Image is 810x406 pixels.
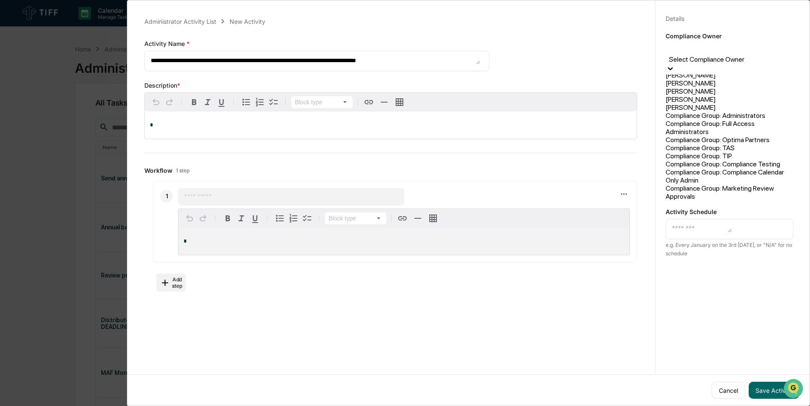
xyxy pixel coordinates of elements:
a: 🖐️Preclearance [5,104,58,119]
iframe: Open customer support [783,378,806,401]
span: Description [144,82,177,89]
a: Powered byPylon [60,144,103,151]
span: Attestations [70,107,106,116]
div: Compliance Group: Optima Partners [666,136,793,144]
p: Compliance Owner [666,32,793,40]
div: Start new chat [29,65,140,74]
p: Activity Schedule [666,208,793,215]
div: Administrator Activity List [144,18,216,25]
span: 1 step [176,167,190,174]
div: [PERSON_NAME] [666,103,793,112]
div: Compliance Group: TAS [666,144,793,152]
button: Underline [248,212,262,225]
button: Italic [201,95,215,109]
div: Compliance Group: Administrators [666,112,793,120]
button: Block type [291,96,353,108]
div: We're available if you need us! [29,74,108,80]
span: Workflow [144,167,172,174]
div: 1 [160,190,173,203]
button: Bold [221,212,235,225]
div: [PERSON_NAME] [666,95,793,103]
div: 🖐️ [9,108,15,115]
span: Pylon [85,144,103,151]
div: 🗄️ [62,108,69,115]
button: Italic [235,212,248,225]
button: Underline [215,95,228,109]
div: Compliance Group: Compliance Calendar Only Admin [666,168,793,184]
div: 🔎 [9,124,15,131]
div: Compliance Group: TIP [666,152,793,160]
div: [PERSON_NAME] [666,71,793,79]
span: Activity Name [144,40,187,47]
p: How can we help? [9,18,155,31]
div: New Activity [230,18,265,25]
div: Details [666,15,684,22]
button: Bold [187,95,201,109]
div: [PERSON_NAME] [666,79,793,87]
button: Block type [325,212,386,224]
a: 🔎Data Lookup [5,120,57,135]
div: e.g. Every January on the 3rd [DATE], or "N/A" for no schedule [666,241,793,258]
button: Add step [156,274,185,292]
div: Compliance Group: Marketing Review Approvals [666,184,793,200]
img: 1746055101610-c473b297-6a78-478c-a979-82029cc54cd1 [9,65,24,80]
span: Preclearance [17,107,55,116]
div: Select Compliance Owner [669,55,767,63]
button: Start new chat [145,68,155,78]
div: Compliance Group: Full Access Administrators [666,120,793,136]
div: [PERSON_NAME] [666,87,793,95]
span: Data Lookup [17,123,54,132]
a: 🗄️Attestations [58,104,109,119]
div: Compliance Group: Compliance Testing [666,160,793,168]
